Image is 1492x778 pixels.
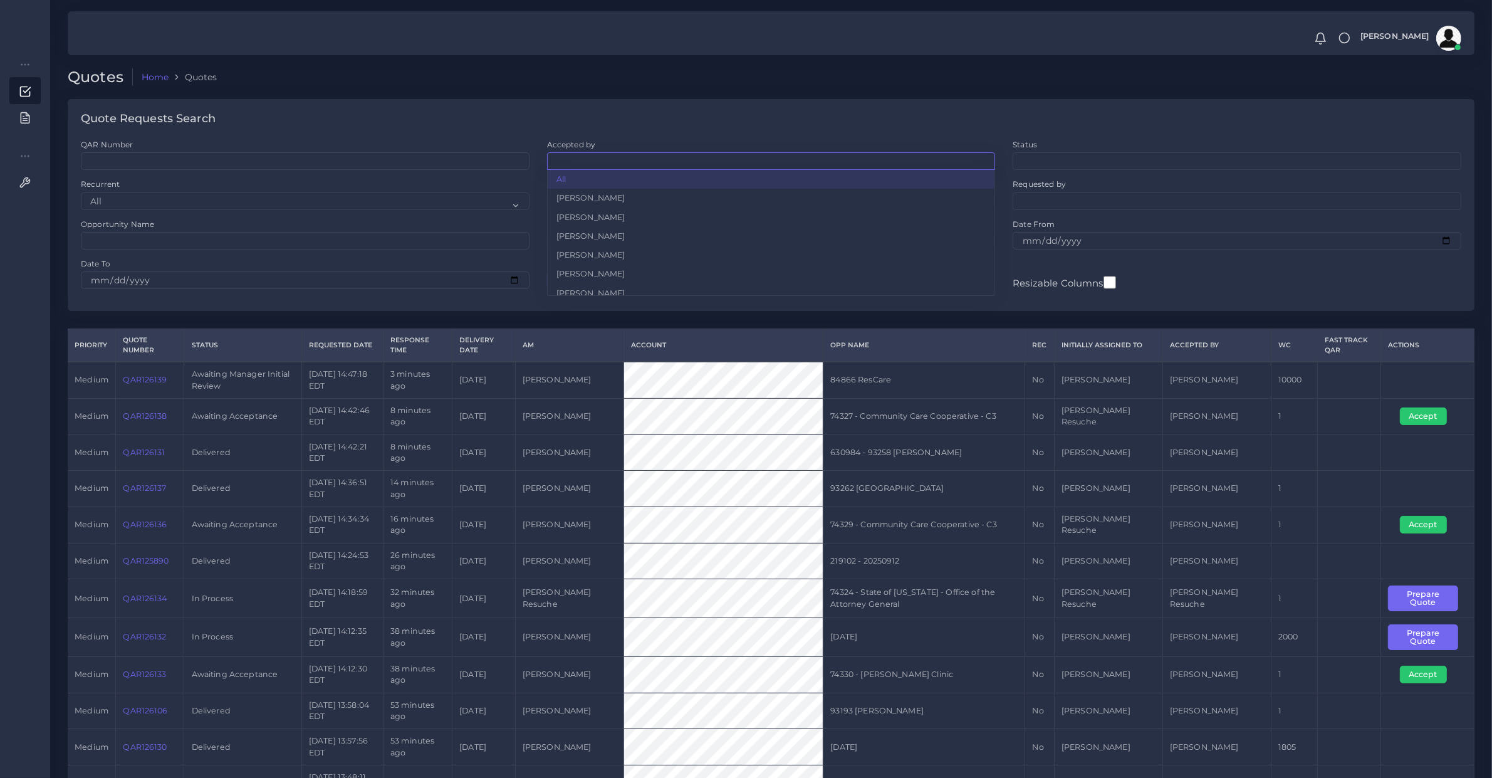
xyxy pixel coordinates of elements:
td: [PERSON_NAME] [1054,729,1162,765]
th: Actions [1381,329,1474,362]
a: Home [142,71,169,83]
li: [PERSON_NAME] [548,246,995,265]
td: 8 minutes ago [383,434,452,471]
td: 2000 [1271,618,1317,657]
td: 74327 - Community Care Cooperative - C3 [823,398,1025,434]
td: [DATE] [452,729,516,765]
td: 93262 [GEOGRAPHIC_DATA] [823,471,1025,507]
td: [PERSON_NAME] [1054,471,1162,507]
td: In Process [184,618,301,657]
td: [DATE] 14:36:51 EDT [301,471,383,507]
td: 14 minutes ago [383,471,452,507]
td: [PERSON_NAME] [1162,507,1271,543]
td: [PERSON_NAME] [515,362,623,398]
td: [PERSON_NAME] [515,434,623,471]
td: 1 [1271,398,1317,434]
span: medium [75,594,108,603]
td: [PERSON_NAME] [515,657,623,693]
td: Awaiting Manager Initial Review [184,362,301,398]
td: 84866 ResCare [823,362,1025,398]
td: [DATE] [452,543,516,579]
td: [PERSON_NAME] Resuche [1054,398,1162,434]
td: 26 minutes ago [383,543,452,579]
td: [PERSON_NAME] [515,471,623,507]
a: [PERSON_NAME]avatar [1354,26,1466,51]
td: [DATE] [452,579,516,618]
label: Resizable Columns [1013,275,1115,290]
td: [PERSON_NAME] [1054,693,1162,729]
span: medium [75,483,108,493]
td: [DATE] 13:57:56 EDT [301,729,383,765]
span: medium [75,742,108,752]
td: [PERSON_NAME] [1162,434,1271,471]
td: [PERSON_NAME] [1162,693,1271,729]
td: [DATE] 14:47:18 EDT [301,362,383,398]
td: 74324 - State of [US_STATE] - Office of the Attorney General [823,579,1025,618]
td: [PERSON_NAME] [1162,398,1271,434]
td: [PERSON_NAME] [1054,434,1162,471]
button: Accept [1400,666,1447,683]
button: Accept [1400,407,1447,425]
a: QAR126131 [123,448,165,457]
td: 53 minutes ago [383,729,452,765]
td: No [1025,657,1054,693]
td: [DATE] [452,693,516,729]
td: 74330 - [PERSON_NAME] Clinic [823,657,1025,693]
th: Initially Assigned to [1054,329,1162,362]
td: [PERSON_NAME] [1054,618,1162,657]
label: Recurrent [81,179,120,189]
td: [PERSON_NAME] Resuche [1054,507,1162,543]
td: Delivered [184,434,301,471]
td: 219102 - 20250912 [823,543,1025,579]
td: No [1025,434,1054,471]
h4: Quote Requests Search [81,112,216,126]
a: QAR126134 [123,594,167,603]
a: Accept [1400,670,1456,679]
td: [DATE] 13:58:04 EDT [301,693,383,729]
button: Prepare Quote [1388,624,1458,650]
th: WC [1271,329,1317,362]
button: Accept [1400,516,1447,534]
a: QAR126138 [123,411,167,421]
input: Resizable Columns [1103,275,1116,290]
label: QAR Number [81,139,133,150]
td: 1 [1271,657,1317,693]
th: Delivery Date [452,329,516,362]
td: 1 [1271,471,1317,507]
li: [PERSON_NAME] [548,227,995,246]
label: Accepted by [547,139,596,150]
td: [PERSON_NAME] [1162,729,1271,765]
td: [PERSON_NAME] [515,693,623,729]
td: No [1025,693,1054,729]
a: Accept [1400,411,1456,421]
td: [DATE] [452,398,516,434]
td: [DATE] [452,471,516,507]
a: QAR126132 [123,632,166,641]
td: 1 [1271,693,1317,729]
td: In Process [184,579,301,618]
td: [DATE] [452,507,516,543]
td: No [1025,471,1054,507]
td: 1 [1271,507,1317,543]
td: [DATE] 14:34:34 EDT [301,507,383,543]
th: Accepted by [1162,329,1271,362]
td: Delivered [184,693,301,729]
td: [PERSON_NAME] Resuche [1054,579,1162,618]
td: 3 minutes ago [383,362,452,398]
td: [PERSON_NAME] [1162,362,1271,398]
td: [PERSON_NAME] [515,507,623,543]
span: [PERSON_NAME] [1360,33,1429,41]
td: Awaiting Acceptance [184,507,301,543]
span: medium [75,706,108,715]
th: Requested Date [301,329,383,362]
h2: Quotes [68,68,133,87]
span: medium [75,556,108,565]
td: Delivered [184,543,301,579]
td: [PERSON_NAME] [515,543,623,579]
td: No [1025,362,1054,398]
td: [PERSON_NAME] Resuche [515,579,623,618]
a: QAR126139 [123,375,167,384]
td: 16 minutes ago [383,507,452,543]
td: [PERSON_NAME] [515,398,623,434]
td: 32 minutes ago [383,579,452,618]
